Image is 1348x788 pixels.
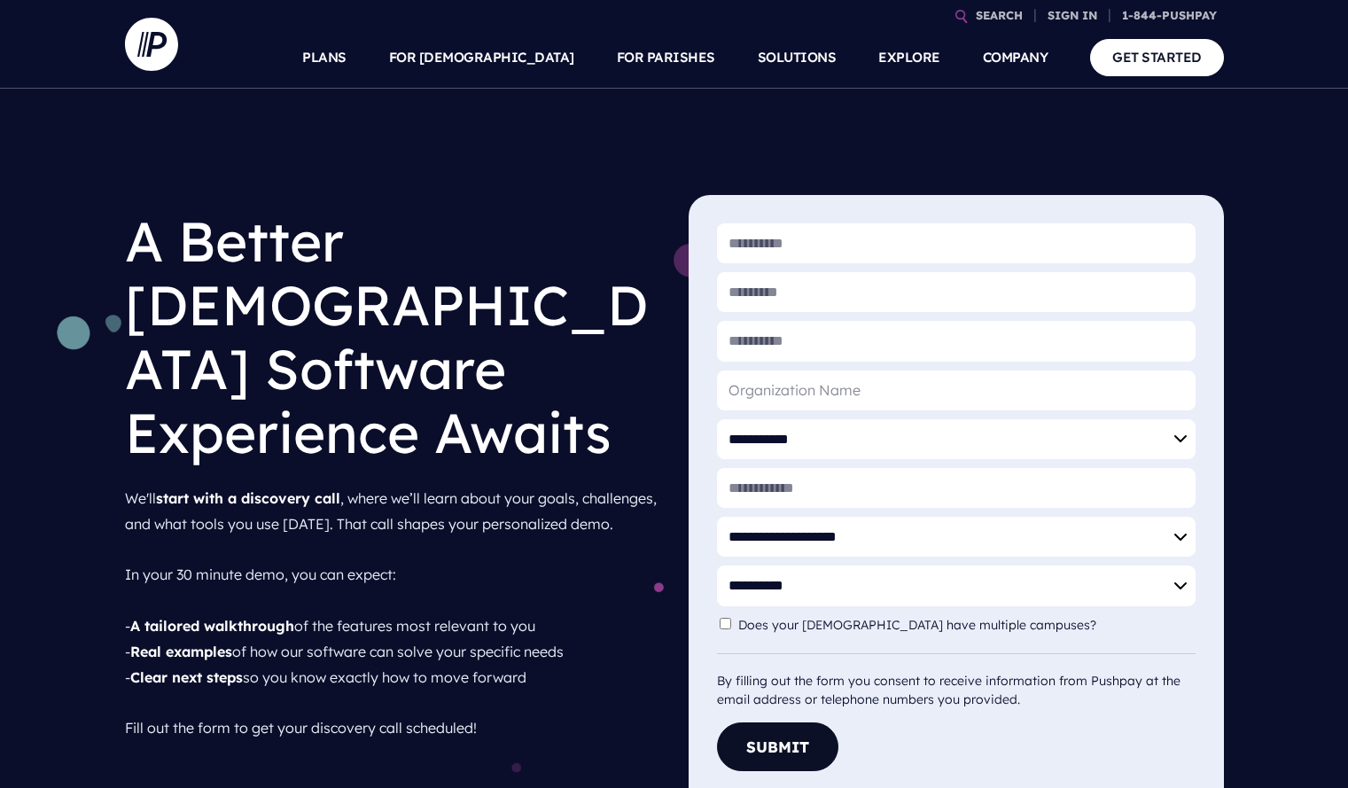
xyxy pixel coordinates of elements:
a: GET STARTED [1090,39,1224,75]
a: FOR [DEMOGRAPHIC_DATA] [389,27,574,89]
input: Organization Name [717,371,1196,410]
strong: Real examples [130,643,232,660]
p: We'll , where we’ll learn about your goals, challenges, and what tools you use [DATE]. That call ... [125,479,660,748]
a: FOR PARISHES [617,27,715,89]
strong: Clear next steps [130,668,243,686]
div: By filling out the form you consent to receive information from Pushpay at the email address or t... [717,653,1196,709]
label: Does your [DEMOGRAPHIC_DATA] have multiple campuses? [738,618,1105,633]
a: PLANS [302,27,347,89]
a: SOLUTIONS [758,27,837,89]
strong: A tailored walkthrough [130,617,294,635]
strong: start with a discovery call [156,489,340,507]
button: Submit [717,722,838,771]
a: EXPLORE [878,27,940,89]
a: COMPANY [983,27,1048,89]
h1: A Better [DEMOGRAPHIC_DATA] Software Experience Awaits [125,195,660,479]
